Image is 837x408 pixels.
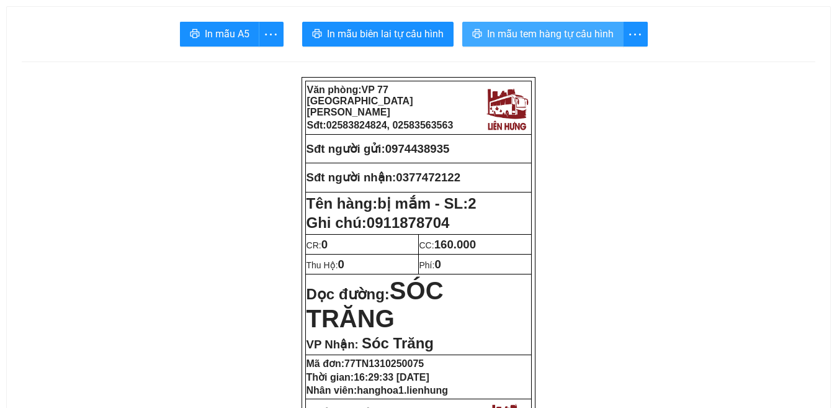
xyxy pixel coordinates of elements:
[307,214,450,231] span: Ghi chú:
[344,358,424,369] span: 77TN1310250075
[190,29,200,40] span: printer
[259,27,283,42] span: more
[483,84,530,132] img: logo
[396,171,460,184] span: 0377472122
[307,195,477,212] strong: Tên hàng:
[434,238,476,251] span: 160.000
[338,258,344,271] span: 0
[385,142,450,155] span: 0974438935
[367,214,449,231] span: 0911878704
[307,372,429,383] strong: Thời gian:
[307,286,444,330] strong: Dọc đường:
[487,26,614,42] span: In mẫu tem hàng tự cấu hình
[434,258,441,271] span: 0
[307,84,413,117] span: VP 77 [GEOGRAPHIC_DATA][PERSON_NAME]
[307,84,413,117] strong: Văn phòng:
[357,385,448,396] span: hanghoa1.lienhung
[307,142,385,155] strong: Sđt người gửi:
[307,385,448,396] strong: Nhân viên:
[472,29,482,40] span: printer
[326,120,454,130] span: 02583824824, 02583563563
[623,22,648,47] button: more
[307,277,444,332] span: SÓC TRĂNG
[419,260,441,270] span: Phí:
[321,238,328,251] span: 0
[307,171,396,184] strong: Sđt người nhận:
[624,27,647,42] span: more
[419,240,477,250] span: CC:
[354,372,429,383] span: 16:29:33 [DATE]
[312,29,322,40] span: printer
[462,22,624,47] button: printerIn mẫu tem hàng tự cấu hình
[4,6,102,19] strong: Nhà xe Liên Hưng
[302,22,454,47] button: printerIn mẫu biên lai tự cấu hình
[307,240,328,250] span: CR:
[307,358,424,369] strong: Mã đơn:
[468,195,476,212] span: 2
[4,22,128,76] strong: VP: 77 [GEOGRAPHIC_DATA][PERSON_NAME][GEOGRAPHIC_DATA]
[180,22,259,47] button: printerIn mẫu A5
[133,16,182,67] img: logo
[377,195,476,212] span: bị mắm - SL:
[51,81,135,94] strong: Phiếu gửi hàng
[205,26,249,42] span: In mẫu A5
[307,338,359,351] span: VP Nhận:
[307,260,344,270] span: Thu Hộ:
[307,120,454,130] strong: Sđt:
[259,22,284,47] button: more
[327,26,444,42] span: In mẫu biên lai tự cấu hình
[362,335,434,351] span: Sóc Trăng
